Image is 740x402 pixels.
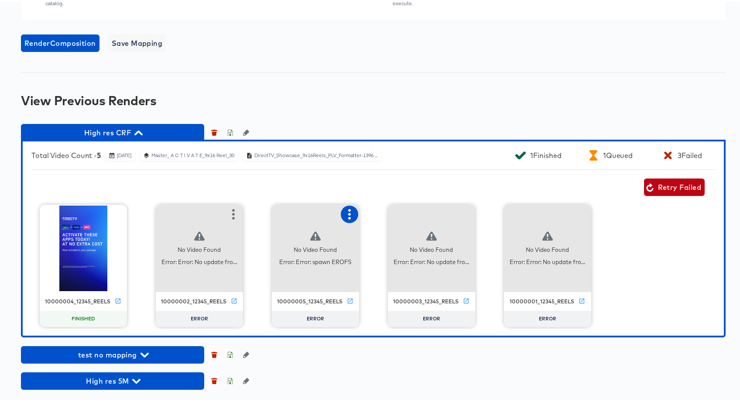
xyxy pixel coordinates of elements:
div: View Previous Renders [21,92,726,106]
button: High res 5M [21,371,204,388]
button: RenderComposition [21,33,99,50]
span: ERROR [419,314,444,321]
div: Error: Error: No update fro... [394,256,469,265]
div: 10000002_12345_reels [161,296,226,303]
div: No Video Found [526,244,569,252]
button: Retry Failed [644,177,705,194]
span: High res 5M [25,373,200,385]
span: test no mapping [25,347,200,359]
div: Error: Error: spawn EROFS [279,256,352,265]
span: Retry Failed [647,179,701,192]
div: 3 Failed [678,149,702,158]
div: DirectTV_Showcase_9x16Reels_PLV_Formatter-1396 ... [254,151,378,157]
span: Render Composition [24,35,96,48]
div: Error: Error: No update fro... [161,256,237,265]
div: No Video Found [410,244,453,252]
span: Save Mapping [112,35,163,48]
div: Error: Error: No update fro... [510,256,585,265]
button: test no mapping [21,344,204,362]
span: High res CRF [25,125,200,137]
div: 10000003_12345_reels [393,296,459,303]
div: 1 Finished [530,149,561,158]
div: Master_ A C T I V A T E_9x16 Reel_30 [151,151,235,157]
div: [DATE] [116,151,132,157]
span: ERROR [535,314,560,321]
button: High res CRF [21,122,204,140]
div: 10000005_12345_reels [277,296,343,303]
div: 10000004_12345_reels [45,296,110,303]
div: No Video Found [294,244,337,252]
span: ERROR [303,314,328,321]
b: 5 [97,149,101,158]
div: 10000001_12345_reels [510,296,574,303]
div: No Video Found [178,244,221,252]
span: FINISHED [68,314,99,321]
span: ERROR [187,314,212,321]
button: Save Mapping [108,33,166,50]
div: 1 Queued [603,149,633,158]
div: Total Video Count - [31,149,101,158]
